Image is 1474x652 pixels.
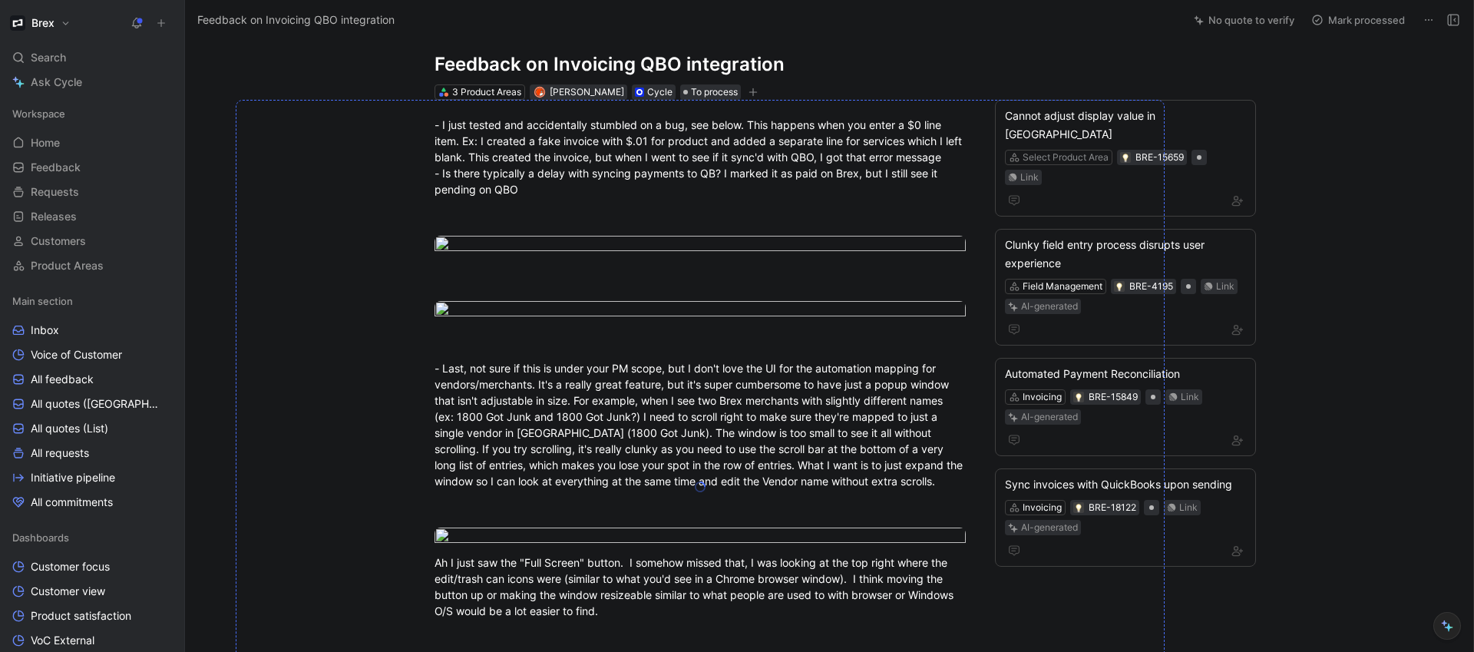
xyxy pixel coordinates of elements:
[31,372,94,387] span: All feedback
[6,254,178,277] a: Product Areas
[6,180,178,204] a: Requests
[197,11,395,29] span: Feedback on Invoicing QBO integration
[31,421,108,436] span: All quotes (List)
[31,470,115,485] span: Initiative pipeline
[6,205,178,228] a: Releases
[6,290,178,313] div: Main section
[6,368,178,391] a: All feedback
[6,319,178,342] a: Inbox
[31,209,77,224] span: Releases
[6,442,178,465] a: All requests
[6,102,178,125] div: Workspace
[6,629,178,652] a: VoC External
[31,323,59,338] span: Inbox
[6,555,178,578] a: Customer focus
[1179,500,1198,515] div: Link
[6,71,178,94] a: Ask Cycle
[31,233,86,249] span: Customers
[31,559,110,574] span: Customer focus
[6,12,74,34] button: BrexBrex
[6,131,178,154] a: Home
[12,293,73,309] span: Main section
[6,604,178,627] a: Product satisfaction
[647,84,673,100] div: Cycle
[31,584,105,599] span: Customer view
[12,530,69,545] span: Dashboards
[31,258,104,273] span: Product Areas
[1304,9,1412,31] button: Mark processed
[6,46,178,69] div: Search
[691,84,738,100] span: To process
[6,156,178,179] a: Feedback
[31,608,131,624] span: Product satisfaction
[680,84,741,100] div: To process
[31,184,79,200] span: Requests
[31,396,160,412] span: All quotes ([GEOGRAPHIC_DATA])
[6,392,178,415] a: All quotes ([GEOGRAPHIC_DATA])
[1216,279,1234,294] div: Link
[435,52,966,77] h1: Feedback on Invoicing QBO integration
[31,16,55,30] h1: Brex
[6,230,178,253] a: Customers
[6,466,178,489] a: Initiative pipeline
[31,347,122,362] span: Voice of Customer
[31,633,94,648] span: VoC External
[1181,389,1199,405] div: Link
[10,15,25,31] img: Brex
[31,135,60,151] span: Home
[6,417,178,440] a: All quotes (List)
[31,73,82,91] span: Ask Cycle
[550,86,624,98] span: [PERSON_NAME]
[31,160,81,175] span: Feedback
[6,290,178,514] div: Main sectionInboxVoice of CustomerAll feedbackAll quotes ([GEOGRAPHIC_DATA])All quotes (List)All ...
[31,495,113,510] span: All commitments
[31,445,89,461] span: All requests
[1187,9,1301,31] button: No quote to verify
[12,106,65,121] span: Workspace
[6,343,178,366] a: Voice of Customer
[31,48,66,67] span: Search
[6,580,178,603] a: Customer view
[6,526,178,549] div: Dashboards
[6,491,178,514] a: All commitments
